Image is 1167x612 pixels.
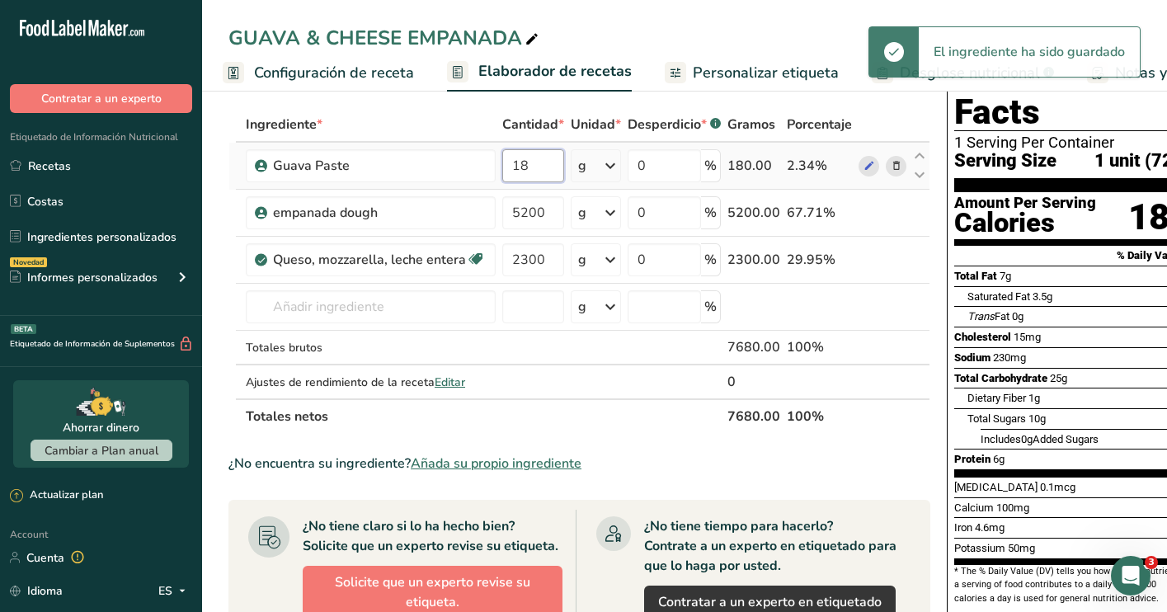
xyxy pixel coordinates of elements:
[223,54,414,92] a: Configuración de receta
[1000,270,1011,282] span: 7g
[954,351,991,364] span: Sodium
[63,419,139,436] div: Ahorrar dinero
[578,203,586,223] div: g
[954,481,1038,493] span: [MEDICAL_DATA]
[411,454,581,473] span: Añada su propio ingrediente
[954,151,1056,172] span: Serving Size
[954,453,991,465] span: Protein
[783,398,855,433] th: 100%
[981,433,1099,445] span: Includes Added Sugars
[1021,433,1033,445] span: 0g
[246,374,496,391] div: Ajustes de rendimiento de la receta
[502,115,564,134] span: Cantidad
[45,443,158,459] span: Cambiar a Plan anual
[1111,556,1151,596] iframe: Intercom live chat
[578,156,586,176] div: g
[10,269,158,286] div: Informes personalizados
[10,84,192,113] button: Contratar a un experto
[644,516,911,576] div: ¿No tiene tiempo para hacerlo? Contrate a un experto en etiquetado para que lo haga por usted.
[1012,310,1023,322] span: 0g
[693,62,839,84] span: Personalizar etiqueta
[228,23,542,53] div: GUAVA & CHEESE EMPANADA
[246,339,496,356] div: Totales brutos
[967,310,995,322] i: Trans
[787,203,852,223] div: 67.71%
[993,351,1026,364] span: 230mg
[254,62,414,84] span: Configuración de receta
[571,115,621,134] span: Unidad
[228,454,930,473] div: ¿No encuentra su ingrediente?
[628,115,721,134] div: Desperdicio
[1028,392,1040,404] span: 1g
[787,156,852,176] div: 2.34%
[435,374,465,390] span: Editar
[967,412,1026,425] span: Total Sugars
[31,440,172,461] button: Cambiar a Plan anual
[1050,372,1067,384] span: 25g
[578,297,586,317] div: g
[954,372,1047,384] span: Total Carbohydrate
[10,577,63,605] a: Idioma
[478,60,632,82] span: Elaborador de recetas
[954,542,1005,554] span: Potassium
[273,203,479,223] div: empanada dough
[954,270,997,282] span: Total Fat
[954,521,972,534] span: Iron
[1040,481,1075,493] span: 0.1mcg
[727,203,780,223] div: 5200.00
[246,290,496,323] input: Añadir ingrediente
[11,324,36,334] div: BETA
[727,156,780,176] div: 180.00
[727,337,780,357] div: 7680.00
[242,398,724,433] th: Totales netos
[787,337,852,357] div: 100%
[1028,412,1046,425] span: 10g
[787,250,852,270] div: 29.95%
[447,53,632,92] a: Elaborador de recetas
[996,501,1029,514] span: 100mg
[303,516,558,556] div: ¿No tiene claro si lo ha hecho bien? Solicite que un experto revise su etiqueta.
[317,572,548,612] span: Solicite que un experto revise su etiqueta.
[1008,542,1035,554] span: 50mg
[967,290,1030,303] span: Saturated Fat
[273,156,479,176] div: Guava Paste
[954,211,1096,235] div: Calories
[954,195,1096,211] div: Amount Per Serving
[1014,331,1041,343] span: 15mg
[954,501,994,514] span: Calcium
[578,250,586,270] div: g
[1145,556,1158,569] span: 3
[787,115,852,134] span: Porcentaje
[246,115,322,134] span: Ingrediente
[967,310,1009,322] span: Fat
[967,392,1026,404] span: Dietary Fiber
[954,331,1011,343] span: Cholesterol
[10,487,103,504] div: Actualizar plan
[724,398,783,433] th: 7680.00
[975,521,1005,534] span: 4.6mg
[158,581,192,600] div: ES
[727,250,780,270] div: 2300.00
[727,115,775,134] span: Gramos
[919,27,1140,77] div: El ingrediente ha sido guardado
[727,372,780,392] div: 0
[993,453,1005,465] span: 6g
[273,250,466,270] div: Queso, mozzarella, leche entera
[1033,290,1052,303] span: 3.5g
[10,257,47,267] div: Novedad
[665,54,839,92] a: Personalizar etiqueta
